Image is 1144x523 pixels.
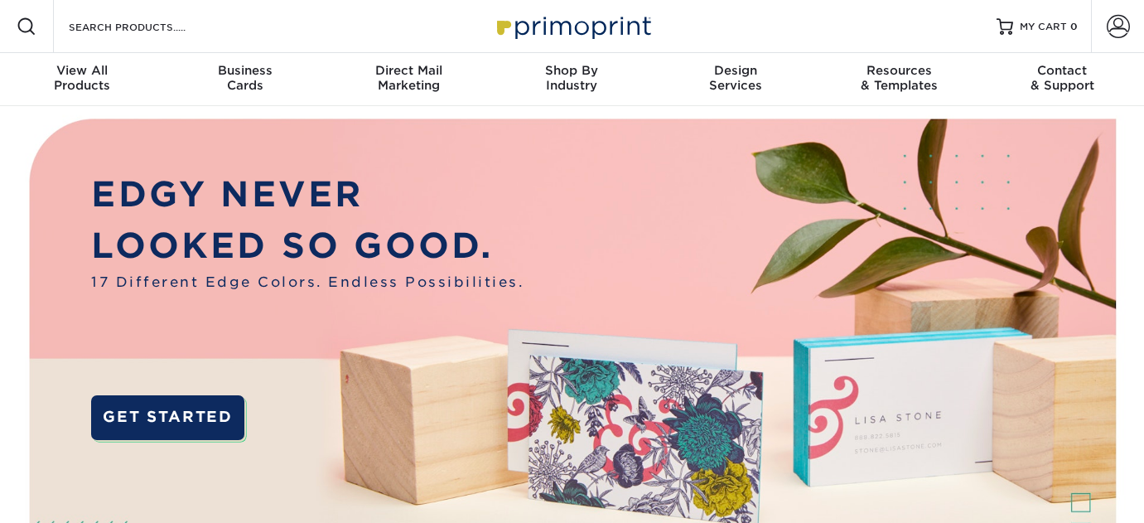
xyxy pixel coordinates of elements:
a: GET STARTED [91,395,244,441]
a: Resources& Templates [817,53,980,106]
span: Contact [981,63,1144,78]
div: & Templates [817,63,980,93]
div: & Support [981,63,1144,93]
input: SEARCH PRODUCTS..... [67,17,229,36]
span: MY CART [1020,20,1067,34]
p: LOOKED SO GOOD. [91,220,524,271]
a: BusinessCards [163,53,326,106]
a: Contact& Support [981,53,1144,106]
img: Primoprint [490,8,655,44]
a: Direct MailMarketing [327,53,490,106]
span: Direct Mail [327,63,490,78]
span: Resources [817,63,980,78]
div: Cards [163,63,326,93]
div: Industry [490,63,654,93]
p: EDGY NEVER [91,168,524,220]
a: Shop ByIndustry [490,53,654,106]
div: Marketing [327,63,490,93]
a: DesignServices [654,53,817,106]
span: 0 [1070,21,1078,32]
span: 17 Different Edge Colors. Endless Possibilities. [91,272,524,293]
span: Design [654,63,817,78]
span: Business [163,63,326,78]
div: Services [654,63,817,93]
span: Shop By [490,63,654,78]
